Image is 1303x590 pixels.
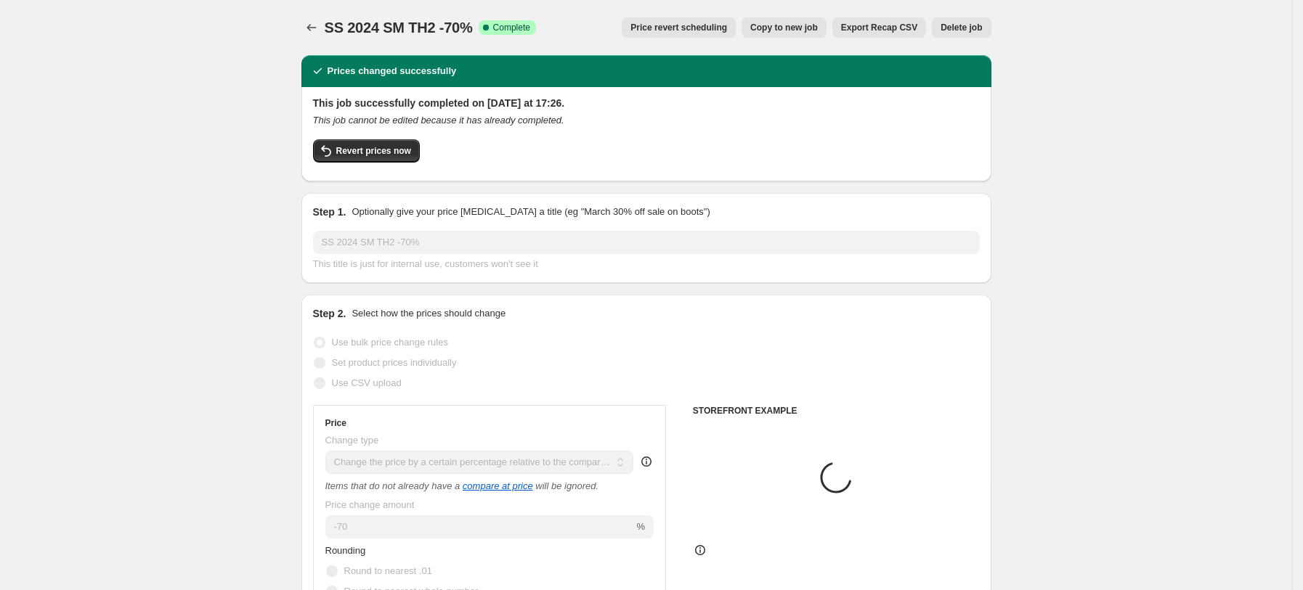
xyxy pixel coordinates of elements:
[313,205,346,219] h2: Step 1.
[325,20,473,36] span: SS 2024 SM TH2 -70%
[344,565,432,576] span: Round to nearest .01
[313,306,346,321] h2: Step 2.
[313,231,980,254] input: 30% off holiday sale
[336,145,411,157] span: Revert prices now
[841,22,917,33] span: Export Recap CSV
[630,22,727,33] span: Price revert scheduling
[535,480,598,491] i: will be ignored.
[325,435,379,446] span: Change type
[622,17,736,38] button: Price revert scheduling
[332,357,457,368] span: Set product prices individually
[941,22,982,33] span: Delete job
[332,377,402,388] span: Use CSV upload
[313,258,538,269] span: This title is just for internal use, customers won't see it
[693,405,980,417] h6: STOREFRONT EXAMPLE
[325,515,634,538] input: -20
[493,22,530,33] span: Complete
[932,17,991,38] button: Delete job
[301,17,322,38] button: Price change jobs
[325,480,460,491] i: Items that do not already have a
[325,499,415,510] span: Price change amount
[313,139,420,163] button: Revert prices now
[313,115,564,126] i: This job cannot be edited because it has already completed.
[325,545,366,556] span: Rounding
[325,417,346,429] h3: Price
[639,454,654,469] div: help
[832,17,926,38] button: Export Recap CSV
[750,22,818,33] span: Copy to new job
[328,64,457,78] h2: Prices changed successfully
[742,17,827,38] button: Copy to new job
[352,306,506,321] p: Select how the prices should change
[636,521,645,532] span: %
[313,96,980,110] h2: This job successfully completed on [DATE] at 17:26.
[463,480,533,491] button: compare at price
[332,337,448,348] span: Use bulk price change rules
[352,205,710,219] p: Optionally give your price [MEDICAL_DATA] a title (eg "March 30% off sale on boots")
